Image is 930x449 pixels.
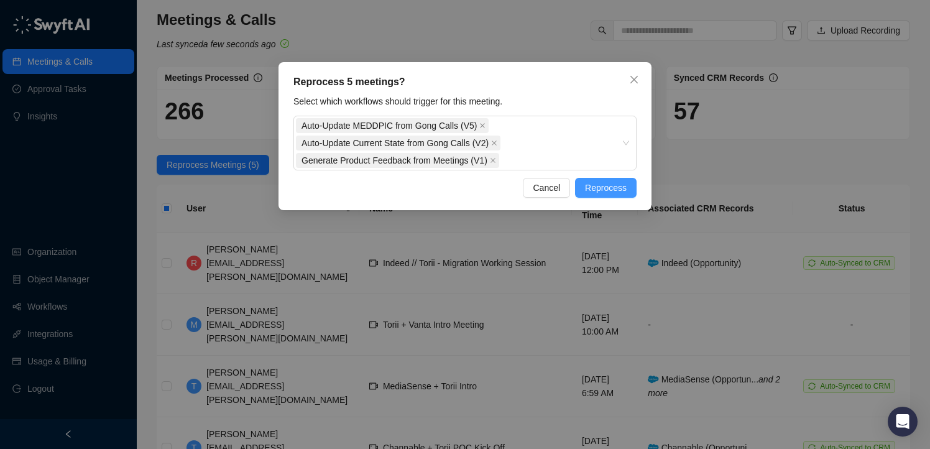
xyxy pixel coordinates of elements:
[629,75,639,85] span: close
[575,178,637,198] button: Reprocess
[523,178,570,198] button: Cancel
[302,119,477,132] span: Auto-Update MEDDPIC from Gong Calls (V5)
[533,181,560,195] span: Cancel
[293,75,637,90] div: Reprocess 5 meetings?
[296,118,489,133] span: Auto-Update MEDDPIC from Gong Calls (V5)
[585,181,627,195] span: Reprocess
[290,95,640,108] div: Select which workflows should trigger for this meeting.
[296,153,499,168] span: Generate Product Feedback from Meetings (V1)
[296,136,500,150] span: Auto-Update Current State from Gong Calls (V2)
[624,70,644,90] button: Close
[302,136,489,150] span: Auto-Update Current State from Gong Calls (V2)
[888,407,918,437] div: Open Intercom Messenger
[479,123,486,129] span: close
[490,157,496,164] span: close
[491,140,497,146] span: close
[302,154,487,167] span: Generate Product Feedback from Meetings (V1)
